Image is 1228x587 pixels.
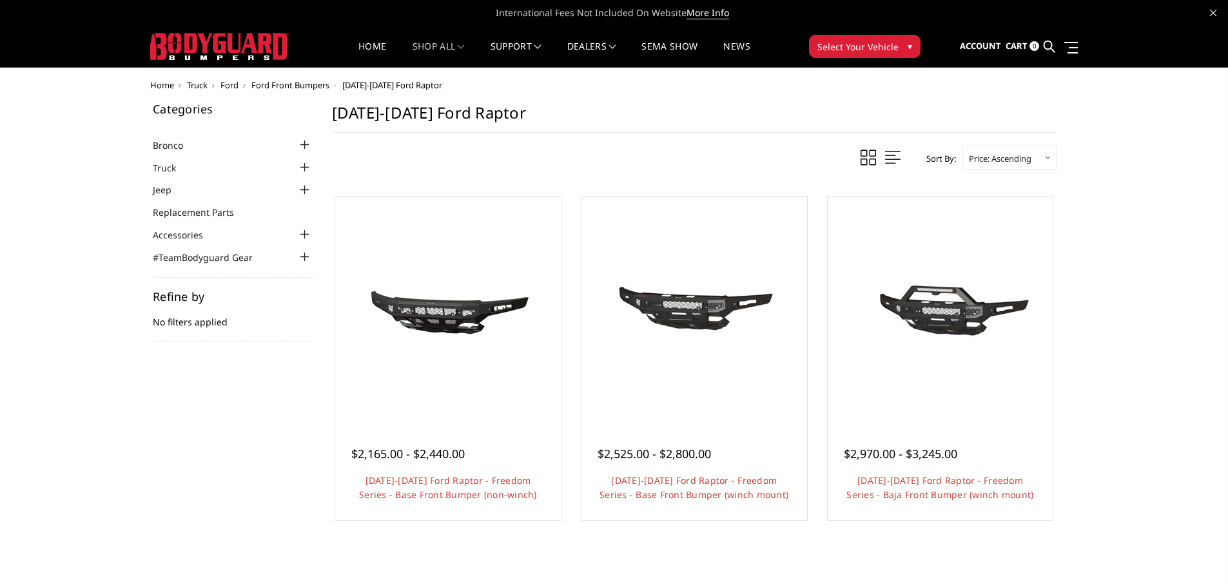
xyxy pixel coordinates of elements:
a: Jeep [153,183,188,197]
a: Accessories [153,228,219,242]
a: Support [491,42,541,67]
label: Sort By: [919,149,956,168]
a: News [723,42,750,67]
a: Replacement Parts [153,206,250,219]
a: 2021-2025 Ford Raptor - Freedom Series - Baja Front Bumper (winch mount) 2021-2025 Ford Raptor - ... [831,200,1050,419]
a: Bronco [153,139,199,152]
img: 2021-2025 Ford Raptor - Freedom Series - Base Front Bumper (winch mount) [591,261,797,358]
h5: Refine by [153,291,313,302]
a: SEMA Show [641,42,697,67]
a: 2021-2025 Ford Raptor - Freedom Series - Base Front Bumper (winch mount) [585,200,804,419]
a: Account [960,29,1001,64]
a: Truck [187,79,208,91]
a: Dealers [567,42,616,67]
a: Truck [153,161,192,175]
h1: [DATE]-[DATE] Ford Raptor [332,103,1057,133]
button: Select Your Vehicle [809,35,921,58]
h5: Categories [153,103,313,115]
span: ▾ [908,39,912,53]
a: Ford [220,79,239,91]
span: $2,525.00 - $2,800.00 [598,446,711,461]
a: Home [150,79,174,91]
a: [DATE]-[DATE] Ford Raptor - Freedom Series - Baja Front Bumper (winch mount) [846,474,1033,501]
span: Account [960,40,1001,52]
a: Home [358,42,386,67]
a: More Info [687,6,729,19]
a: Cart 0 [1006,29,1039,64]
a: shop all [413,42,465,67]
img: BODYGUARD BUMPERS [150,33,289,60]
span: 0 [1029,41,1039,51]
a: [DATE]-[DATE] Ford Raptor - Freedom Series - Base Front Bumper (non-winch) [359,474,537,501]
span: $2,970.00 - $3,245.00 [844,446,957,461]
a: #TeamBodyguard Gear [153,251,269,264]
a: 2021-2025 Ford Raptor - Freedom Series - Base Front Bumper (non-winch) 2021-2025 Ford Raptor - Fr... [338,200,558,419]
span: [DATE]-[DATE] Ford Raptor [342,79,442,91]
a: [DATE]-[DATE] Ford Raptor - Freedom Series - Base Front Bumper (winch mount) [599,474,788,501]
a: Ford Front Bumpers [251,79,329,91]
span: $2,165.00 - $2,440.00 [351,446,465,461]
span: Select Your Vehicle [817,40,899,53]
span: Cart [1006,40,1028,52]
div: No filters applied [153,291,313,342]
